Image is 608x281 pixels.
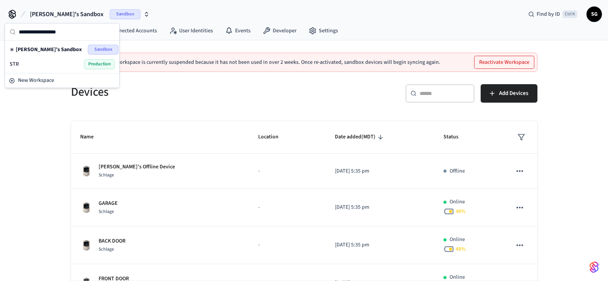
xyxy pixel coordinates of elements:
[258,203,316,211] p: -
[80,201,92,214] img: Schlage Sense Smart Deadbolt with Camelot Trim, Front
[258,131,288,143] span: Location
[258,241,316,249] p: -
[80,239,92,251] img: Schlage Sense Smart Deadbolt with Camelot Trim, Front
[335,203,425,211] p: [DATE] 5:35 pm
[257,24,303,38] a: Developer
[499,88,528,98] span: Add Devices
[456,245,466,253] span: 48 %
[5,41,119,73] div: Suggestions
[80,131,104,143] span: Name
[16,46,82,53] span: [PERSON_NAME]'s Sandbox
[303,24,344,38] a: Settings
[475,56,534,68] button: Reactivate Workspace
[450,236,465,244] p: Online
[99,208,114,215] span: Schlage
[562,10,577,18] span: Ctrl K
[219,24,257,38] a: Events
[99,172,114,178] span: Schlage
[84,59,440,65] p: This sandbox workspace is currently suspended because it has not been used in over 2 weeks. Once ...
[10,60,19,68] span: STR
[99,200,118,208] p: GARAGE
[94,24,163,38] a: Connected Accounts
[99,237,125,245] p: BACK DOOR
[456,208,466,215] span: 48 %
[99,163,175,171] p: [PERSON_NAME]'s Offline Device
[88,45,119,55] span: Sandbox
[84,59,115,69] span: Production
[335,241,425,249] p: [DATE] 5:35 pm
[450,167,465,175] p: Offline
[258,167,316,175] p: -
[450,198,465,206] p: Online
[30,10,104,19] span: [PERSON_NAME]'s Sandbox
[110,9,140,19] span: Sandbox
[590,261,599,273] img: SeamLogoGradient.69752ec5.svg
[537,10,560,18] span: Find by ID
[99,246,114,253] span: Schlage
[481,84,537,103] button: Add Devices
[335,131,386,143] span: Date added(MDT)
[443,131,468,143] span: Status
[335,167,425,175] p: [DATE] 5:35 pm
[587,7,602,22] button: SG
[80,165,92,177] img: Schlage Sense Smart Deadbolt with Camelot Trim, Front
[522,7,583,21] div: Find by IDCtrl K
[587,7,601,21] span: SG
[163,24,219,38] a: User Identities
[6,74,119,87] button: New Workspace
[71,84,300,100] h5: Devices
[18,76,54,85] span: New Workspace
